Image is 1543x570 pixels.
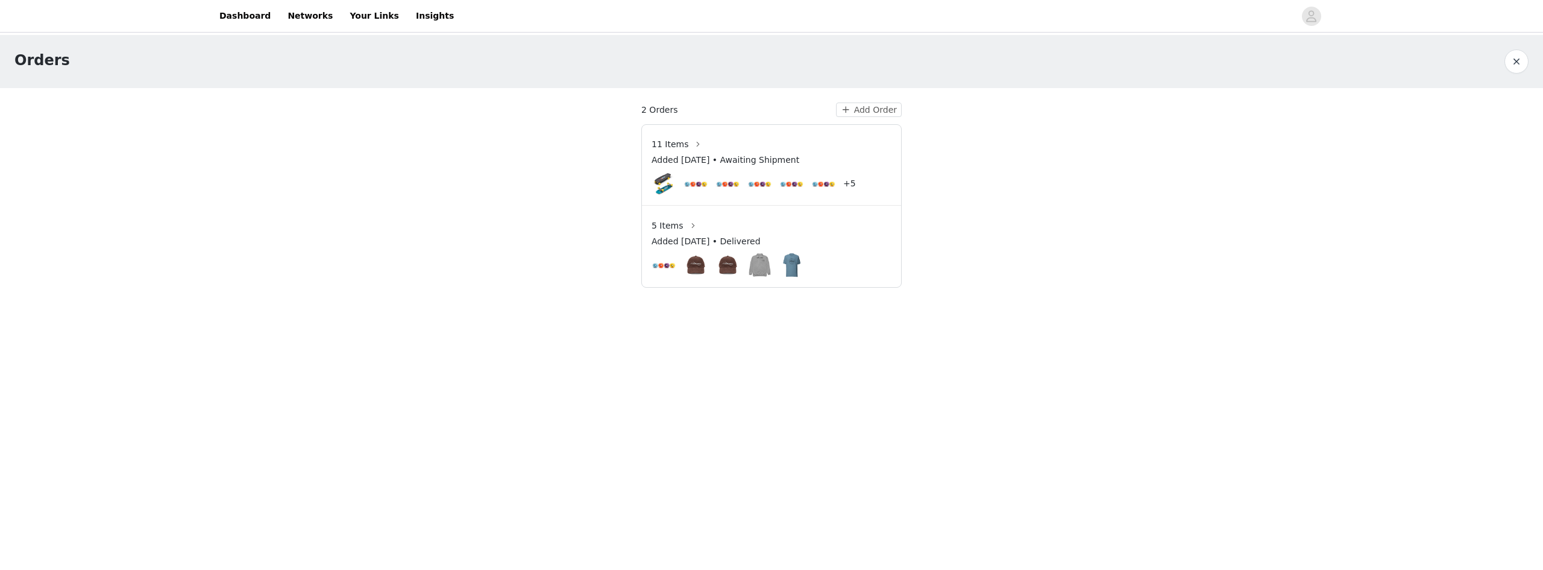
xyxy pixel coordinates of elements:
[212,2,278,30] a: Dashboard
[409,2,461,30] a: Insights
[652,253,676,277] img: Fat Free, 65mm
[779,171,804,196] img: Fat Free, 65mm
[779,253,804,277] img: Loaded Cube T-Shirt
[342,2,406,30] a: Your Links
[652,235,761,248] span: Added [DATE] • Delivered
[836,103,902,117] button: Add Order
[684,253,708,277] img: Loaded Corduroy Hat
[641,104,677,116] span: 2 Orders
[811,171,836,196] img: Fat Free, 65mm
[280,2,340,30] a: Networks
[715,171,740,196] img: Fat Free, 65mm
[684,171,708,196] img: Fat Free, 65mm
[747,253,772,277] img: Loaded Fleece Pullover Sweatshirt
[715,253,740,277] img: Loaded Corduroy Hat
[652,138,688,151] span: 11 Items
[652,171,676,196] img: Ballona | Longboard Complete
[1306,7,1317,26] div: avatar
[14,49,70,71] h1: Orders
[747,171,772,196] img: Fat Free, 65mm
[652,154,799,166] span: Added [DATE] • Awaiting Shipment
[843,177,856,190] h4: +5
[652,220,684,232] span: 5 Items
